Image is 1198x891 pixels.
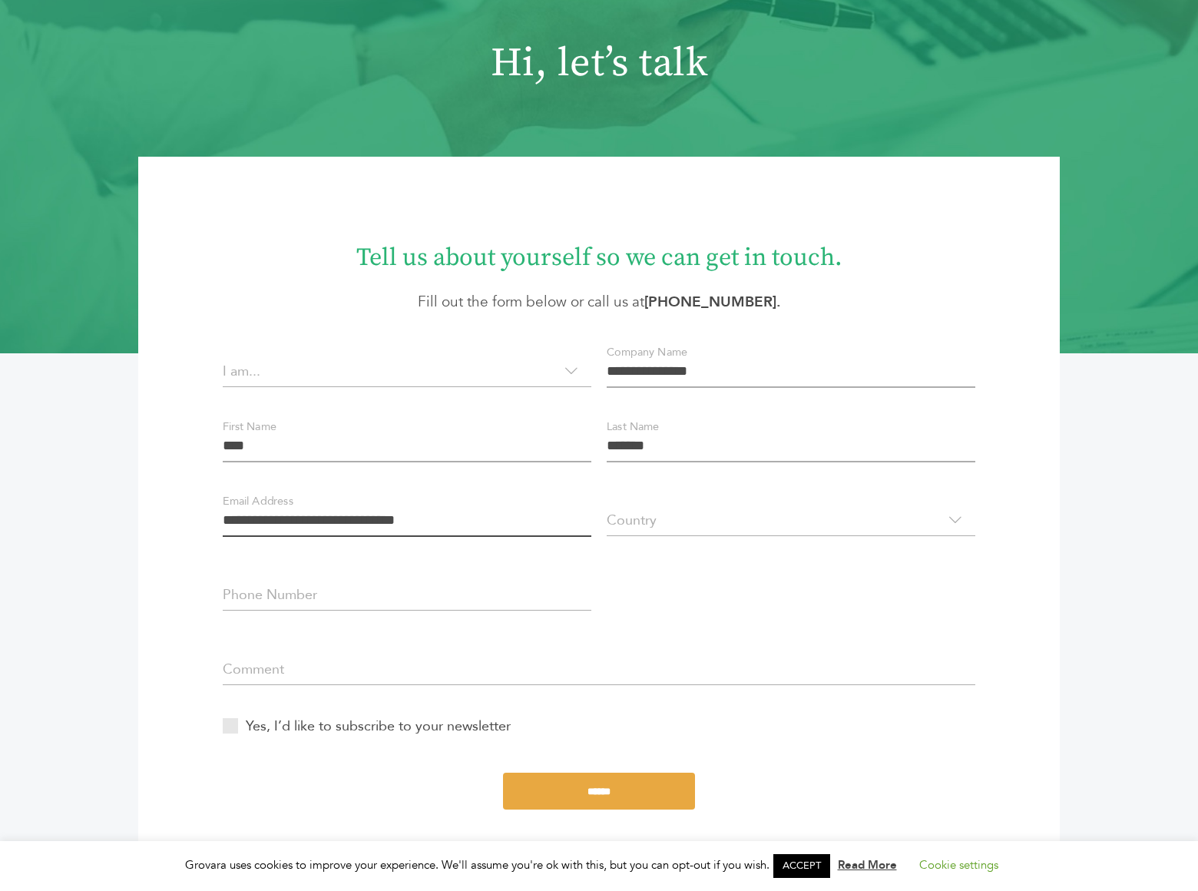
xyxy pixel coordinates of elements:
label: Phone Number [223,585,317,605]
a: Cookie settings [919,857,998,873]
p: Fill out the form below or call us at [184,291,1014,313]
a: [PHONE_NUMBER] [644,292,776,312]
label: First Name [223,419,276,436]
label: Company Name [607,344,687,361]
a: ACCEPT [773,854,830,878]
label: Comment [223,659,284,680]
h1: Tell us about yourself so we can get in touch. [184,230,1014,275]
label: Yes, I’d like to subscribe to your newsletter [223,716,511,737]
label: Last Name [607,419,659,436]
strong: . [644,292,781,312]
a: Read More [838,857,897,873]
span: Grovara uses cookies to improve your experience. We'll assume you're ok with this, but you can op... [185,857,1014,873]
label: Email Address [223,493,293,510]
h1: Hi, let’s talk [69,40,1129,88]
